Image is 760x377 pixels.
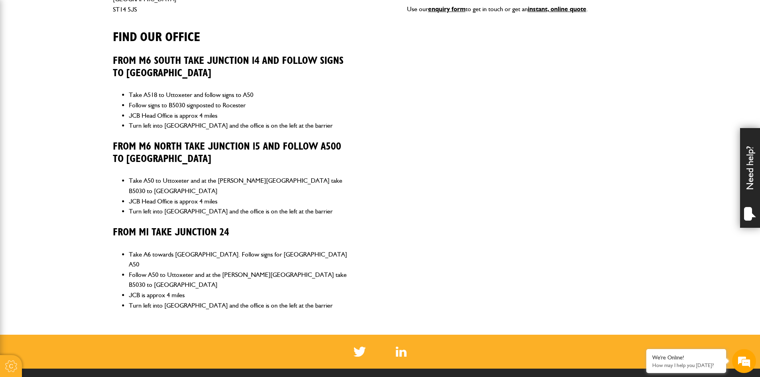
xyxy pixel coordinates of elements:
p: Use our to get in touch or get an . [407,4,647,14]
li: Turn left into [GEOGRAPHIC_DATA] and the office is on the left at the barrier [129,120,353,131]
li: Turn left into [GEOGRAPHIC_DATA] and the office is on the left at the barrier [129,206,353,217]
h2: Find our office [113,18,353,45]
li: Take A518 to Uttoxeter and follow signs to A50 [129,90,353,100]
input: Enter your phone number [10,121,146,138]
a: enquiry form [428,5,466,13]
li: Take A6 towards [GEOGRAPHIC_DATA]. Follow signs for [GEOGRAPHIC_DATA] A50 [129,249,353,270]
li: Take A50 to Uttoxeter and at the [PERSON_NAME][GEOGRAPHIC_DATA] take B5030 to [GEOGRAPHIC_DATA] [129,176,353,196]
input: Enter your email address [10,97,146,115]
em: Start Chat [109,246,145,257]
div: We're Online! [652,354,720,361]
a: LinkedIn [396,347,407,357]
li: Follow A50 to Uttoxeter and at the [PERSON_NAME][GEOGRAPHIC_DATA] take B5030 to [GEOGRAPHIC_DATA] [129,270,353,290]
h3: From M6 North take Junction 15 and follow A500 to [GEOGRAPHIC_DATA] [113,141,353,165]
input: Enter your last name [10,74,146,91]
h3: From M6 South take Junction 14 and follow signs to [GEOGRAPHIC_DATA] [113,55,353,79]
li: JCB Head Office is approx 4 miles [129,196,353,207]
img: Twitter [353,347,366,357]
h3: From M1 take Junction 24 [113,227,353,239]
li: Turn left into [GEOGRAPHIC_DATA] and the office is on the left at the barrier [129,300,353,311]
li: Follow signs to B5030 signposted to Rocester [129,100,353,111]
div: Need help? [740,128,760,228]
textarea: Type your message and hit 'Enter' [10,144,146,239]
li: JCB is approx 4 miles [129,290,353,300]
a: instant, online quote [528,5,586,13]
img: Linked In [396,347,407,357]
div: Chat with us now [41,45,134,55]
li: JCB Head Office is approx 4 miles [129,111,353,121]
p: How may I help you today? [652,362,720,368]
img: d_20077148190_company_1631870298795_20077148190 [14,44,34,55]
div: Minimize live chat window [131,4,150,23]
